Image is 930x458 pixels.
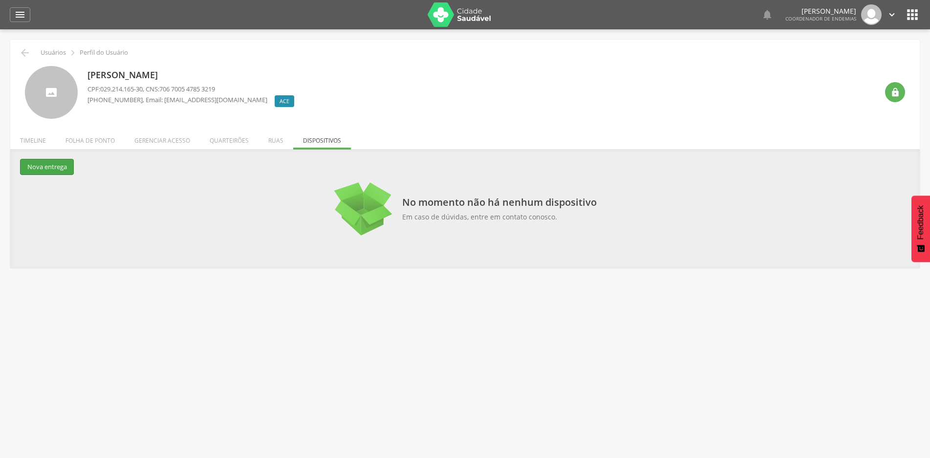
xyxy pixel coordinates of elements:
[887,9,897,20] i: 
[785,8,856,15] p: [PERSON_NAME]
[10,127,56,150] li: Timeline
[402,213,597,221] p: Em caso de dúvidas, entre em contato conosco.
[100,85,143,93] span: 029.214.165-30
[402,196,597,208] p: No momento não há nenhum dispositivo
[10,7,30,22] a: 
[80,49,128,57] p: Perfil do Usuário
[905,7,920,22] i: 
[885,82,905,102] div: Resetar senha
[200,127,259,150] li: Quarteirões
[761,9,773,21] i: 
[87,95,267,105] p: , Email: [EMAIL_ADDRESS][DOMAIN_NAME]
[911,196,930,262] button: Feedback - Mostrar pesquisa
[125,127,200,150] li: Gerenciar acesso
[761,4,773,25] a: 
[785,15,856,22] span: Coordenador de Endemias
[56,127,125,150] li: Folha de ponto
[41,49,66,57] p: Usuários
[14,9,26,21] i: 
[890,87,900,97] i: 
[19,47,31,59] i: Voltar
[159,85,215,93] span: 706 7005 4785 3219
[20,159,74,175] button: Nova entrega
[259,127,293,150] li: Ruas
[67,47,78,58] i: 
[87,95,143,104] span: [PHONE_NUMBER]
[887,4,897,25] a: 
[87,85,299,94] p: CPF: , CNS:
[87,69,299,82] p: [PERSON_NAME]
[280,97,289,105] span: ACE
[916,205,925,240] span: Feedback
